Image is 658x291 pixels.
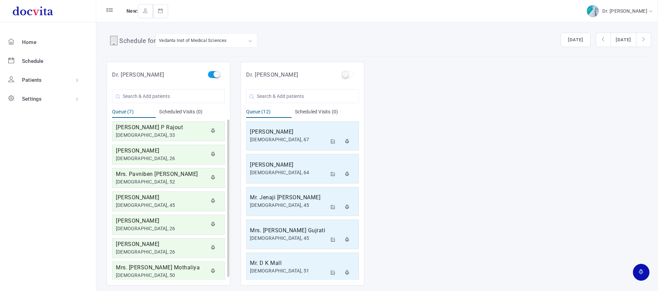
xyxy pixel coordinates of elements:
[159,108,225,118] div: Scheduled Visits (0)
[250,169,327,176] div: [DEMOGRAPHIC_DATA], 64
[250,136,327,143] div: [DEMOGRAPHIC_DATA], 67
[159,36,227,44] div: Vedanta Inst of Medical Sciences
[250,128,327,136] h5: [PERSON_NAME]
[250,226,327,235] h5: Mrs. [PERSON_NAME] Gujrati
[587,5,599,17] img: img-2.jpg
[116,193,207,202] h5: [PERSON_NAME]
[246,108,292,118] div: Queue (12)
[116,155,207,162] div: [DEMOGRAPHIC_DATA], 26
[116,248,207,256] div: [DEMOGRAPHIC_DATA], 26
[116,225,207,232] div: [DEMOGRAPHIC_DATA], 26
[295,108,359,118] div: Scheduled Visits (0)
[116,147,207,155] h5: [PERSON_NAME]
[250,235,327,242] div: [DEMOGRAPHIC_DATA], 45
[116,178,207,186] div: [DEMOGRAPHIC_DATA], 52
[250,259,327,267] h5: Mr. D K Mall
[22,39,36,45] span: Home
[250,161,327,169] h5: [PERSON_NAME]
[127,8,138,14] span: New:
[112,71,164,79] h5: Dr. [PERSON_NAME]
[602,8,649,14] span: Dr. [PERSON_NAME]
[611,33,636,47] button: [DATE]
[246,89,359,103] input: Search & Add patients
[116,272,207,279] div: [DEMOGRAPHIC_DATA], 50
[112,108,156,118] div: Queue (7)
[116,264,207,272] h5: Mrs. [PERSON_NAME] Mothaliya
[116,123,207,132] h5: [PERSON_NAME] P Rajout
[116,132,207,139] div: [DEMOGRAPHIC_DATA], 33
[119,36,156,47] h4: Schedule for
[116,240,207,248] h5: [PERSON_NAME]
[250,202,327,209] div: [DEMOGRAPHIC_DATA], 45
[250,193,327,202] h5: Mr. Jenaji [PERSON_NAME]
[246,71,298,79] h5: Dr. [PERSON_NAME]
[116,202,207,209] div: [DEMOGRAPHIC_DATA], 45
[22,77,42,83] span: Patients
[116,217,207,225] h5: [PERSON_NAME]
[250,267,327,275] div: [DEMOGRAPHIC_DATA], 51
[112,89,225,103] input: Search & Add patients
[116,170,207,178] h5: Mrs. Pavniben [PERSON_NAME]
[561,33,591,47] button: [DATE]
[22,58,44,64] span: Schedule
[22,96,42,102] span: Settings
